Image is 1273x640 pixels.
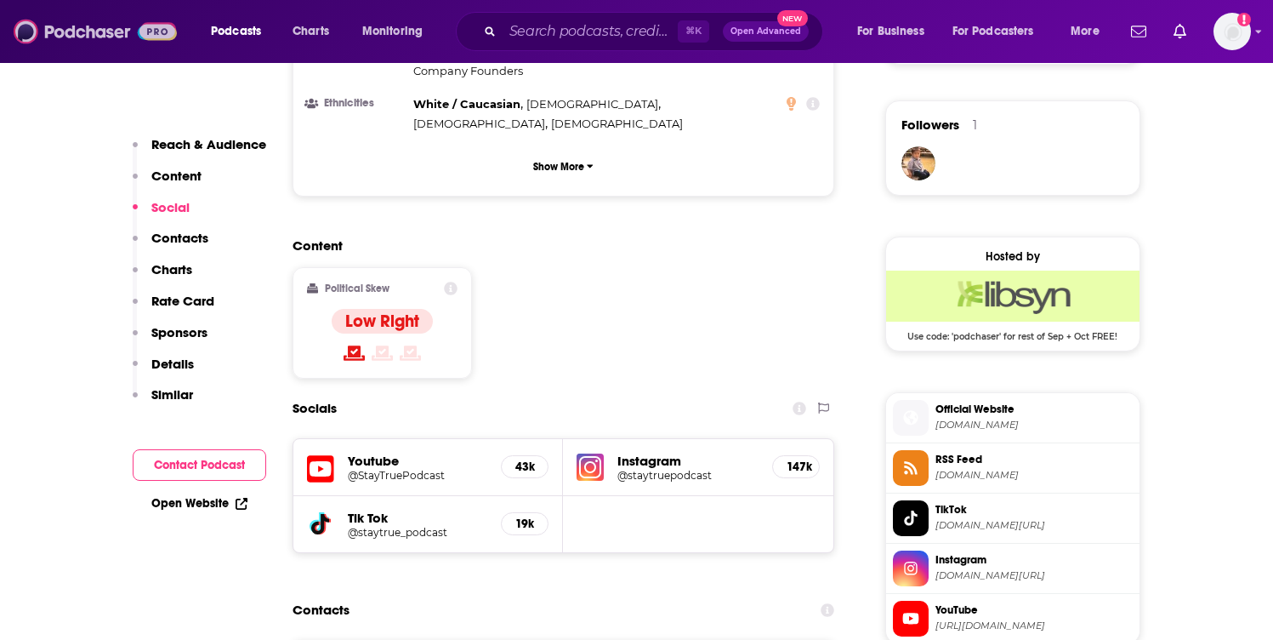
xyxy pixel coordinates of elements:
img: Libsyn Deal: Use code: 'podchaser' for rest of Sep + Oct FREE! [886,271,1139,322]
a: Show notifications dropdown [1124,17,1153,46]
a: Instagram[DOMAIN_NAME][URL] [893,551,1133,586]
h5: 19k [515,517,534,531]
h5: 43k [515,460,534,474]
span: Monitoring [362,20,423,43]
a: Show notifications dropdown [1167,17,1193,46]
button: open menu [350,18,445,45]
button: Details [133,356,194,387]
span: sites.libsyn.com [935,419,1133,431]
button: Show More [307,151,821,182]
input: Search podcasts, credits, & more... [503,18,678,45]
a: @StayTruePodcast [348,469,488,482]
p: Rate Card [151,293,214,309]
p: Details [151,356,194,372]
a: Official Website[DOMAIN_NAME] [893,400,1133,436]
p: Content [151,168,202,184]
p: Contacts [151,230,208,246]
button: Charts [133,261,192,293]
h5: Youtube [348,453,488,469]
p: Charts [151,261,192,277]
button: Contacts [133,230,208,261]
h5: 147k [787,460,805,474]
a: YouTube[URL][DOMAIN_NAME] [893,601,1133,637]
button: open menu [199,18,283,45]
span: instagram.com/staytruepodcast [935,569,1133,582]
img: cjkla6019 [901,146,935,180]
a: @staytrue_podcast [348,526,488,539]
span: New [777,10,808,26]
a: TikTok[DOMAIN_NAME][URL] [893,500,1133,536]
span: Use code: 'podchaser' for rest of Sep + Oct FREE! [886,322,1139,342]
img: User Profile [1213,13,1251,50]
span: ⌘ K [678,20,709,43]
h4: Low Right [345,311,419,332]
p: Sponsors [151,324,207,340]
div: 1 [973,117,977,133]
div: Search podcasts, credits, & more... [472,12,839,51]
span: [DEMOGRAPHIC_DATA] [551,117,683,130]
span: White / Caucasian [413,97,520,111]
span: Open Advanced [730,27,801,36]
h5: Tik Tok [348,510,488,526]
button: Sponsors [133,324,207,356]
a: Libsyn Deal: Use code: 'podchaser' for rest of Sep + Oct FREE! [886,271,1139,340]
span: Instagram [935,552,1133,568]
h2: Content [293,237,821,254]
h2: Political Skew [325,283,389,294]
h2: Socials [293,392,337,425]
span: Followers [901,117,959,133]
div: Hosted by [886,249,1139,264]
button: Contact Podcast [133,449,266,481]
a: Charts [281,18,339,45]
span: Company Founders [413,64,523,77]
span: [DEMOGRAPHIC_DATA] [413,117,545,130]
span: Podcasts [211,20,261,43]
span: [DEMOGRAPHIC_DATA] [526,97,658,111]
span: For Business [857,20,924,43]
p: Similar [151,386,193,403]
p: Social [151,199,190,215]
span: Official Website [935,402,1133,417]
h5: Instagram [617,453,759,469]
h3: Ethnicities [307,98,406,109]
p: Reach & Audience [151,136,266,152]
svg: Add a profile image [1237,13,1251,26]
span: https://www.youtube.com/@StayTruePodcast [935,620,1133,632]
a: @staytruepodcast [617,469,759,482]
button: Open AdvancedNew [723,21,809,42]
img: Podchaser - Follow, Share and Rate Podcasts [14,15,177,48]
button: open menu [941,18,1059,45]
span: , [413,94,523,114]
span: tiktok.com/@staytrue_podcast [935,519,1133,532]
span: Charts [293,20,329,43]
p: Show More [533,161,584,173]
button: Rate Card [133,293,214,324]
button: Content [133,168,202,199]
button: Show profile menu [1213,13,1251,50]
span: For Podcasters [952,20,1034,43]
button: Social [133,199,190,231]
button: Similar [133,386,193,418]
button: Reach & Audience [133,136,266,168]
span: feeds.libsyn.com [935,469,1133,482]
a: RSS Feed[DOMAIN_NAME] [893,450,1133,486]
span: More [1071,20,1100,43]
span: , [413,114,548,134]
span: YouTube [935,603,1133,618]
span: TikTok [935,502,1133,517]
span: Logged in as sschroeder [1213,13,1251,50]
span: RSS Feed [935,452,1133,467]
img: iconImage [577,454,604,481]
a: Open Website [151,496,247,511]
h2: Contacts [293,594,350,626]
button: open menu [845,18,946,45]
span: , [526,94,661,114]
button: open menu [1059,18,1121,45]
